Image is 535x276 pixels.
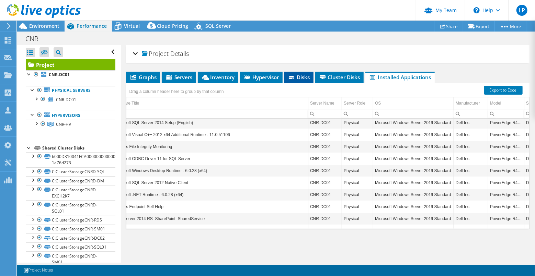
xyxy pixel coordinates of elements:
td: Manufacturer Column [454,97,488,109]
div: Server Name [310,99,334,107]
td: Column Manufacturer, Value Dell Inc. [454,165,488,177]
div: Model [490,99,501,107]
td: Column Server Role, Value Physical [342,213,373,225]
span: Inventory [201,74,235,81]
span: CNR-HV [56,121,71,127]
span: Project [142,50,169,57]
td: Column Server Name, Value CNR-DC01 [308,129,342,141]
a: C:ClusterStorageCNRD-SM01 [26,251,115,266]
a: C:ClusterStorageCNRD-DM [26,176,115,185]
td: Column Manufacturer, Value Dell Inc. [454,213,488,225]
td: Column OS, Filter cell [373,109,454,118]
td: Column OS, Value Microsoft Windows Server 2019 Standard [373,153,454,165]
a: CNR-HV [26,120,115,129]
td: Column Server Name, Filter cell [308,109,342,118]
div: Shared Cluster Disks [42,144,115,152]
td: Column Manufacturer, Value Dell Inc. [454,189,488,201]
td: Column Server Role, Value Physical [342,153,373,165]
td: Column OS, Value Microsoft Windows Server 2019 Standard [373,177,454,189]
a: C:ClusterStorageCNRD-SQL01 [26,200,115,215]
td: Column OS, Value Microsoft Windows Server 2019 Standard [373,225,454,237]
b: CNR-DC01 [49,72,70,77]
td: Column Server Role, Value Physical [342,189,373,201]
td: Model Column [488,97,524,109]
td: Column Software Title, Value Microsoft Windows Desktop Runtime - 6.0.28 (x64) [113,165,308,177]
td: Column Manufacturer, Filter cell [454,109,488,118]
td: Column OS, Value Microsoft Windows Server 2019 Standard [373,201,454,213]
span: LP [516,5,527,16]
td: Column Manufacturer, Value Dell Inc. [454,225,488,237]
td: Column Model, Value PowerEdge R440 [488,117,524,129]
div: OS [375,99,381,107]
td: Software Title Column [113,97,308,109]
td: Column Model, Value PowerEdge R440 [488,201,524,213]
div: Server Role [344,99,365,107]
a: Project [26,59,115,70]
a: 6000D310041FCA000000000000000003-1a76d273- [26,152,115,167]
td: Column Software Title, Value Microsoft .NET Runtime - 6.0.28 (x64) [113,189,308,201]
td: Column Server Role, Value Physical [342,177,373,189]
td: Column OS, Value Microsoft Windows Server 2019 Standard [373,117,454,129]
td: Column Server Role, Filter cell [342,109,373,118]
div: Drag a column header here to group by that column [128,87,226,96]
a: C:ClusterStorageCNRD-SQL [26,167,115,176]
a: Hypervisors [26,111,115,120]
td: Column OS, Value Microsoft Windows Server 2019 Standard [373,213,454,225]
span: Installed Applications [369,74,431,81]
a: Export to Excel [484,86,523,95]
td: Column Manufacturer, Value Dell Inc. [454,117,488,129]
td: Column Software Title, Value Microsoft Visual C++ 2012 x64 Additional Runtime - 11.0.51106 [113,129,308,141]
a: CNR-DC01 [26,70,115,79]
a: C:ClusterStorageCNRD-EXCH2K7 [26,185,115,200]
td: Column OS, Value Microsoft Windows Server 2019 Standard [373,141,454,153]
td: Column Software Title, Filter cell [113,109,308,118]
td: Column Software Title, Value Microsoft SQL Server 2014 Transact-SQL Compiler Service [113,225,308,237]
td: Column Manufacturer, Value Dell Inc. [454,201,488,213]
td: Column Model, Value PowerEdge R440 [488,177,524,189]
td: Column Server Role, Value Physical [342,201,373,213]
td: Column Model, Value PowerEdge R440 [488,213,524,225]
td: Column Server Name, Value CNR-DC01 [308,165,342,177]
span: Cluster Disks [319,74,360,81]
td: Column Manufacturer, Value Dell Inc. [454,129,488,141]
td: Column Software Title, Value Microsoft SQL Server 2012 Native Client [113,177,308,189]
td: Column Server Name, Value CNR-DC01 [308,201,342,213]
div: Data grid [126,83,530,229]
td: Column Model, Value PowerEdge R440 [488,129,524,141]
span: Virtual [124,23,140,29]
td: Column Manufacturer, Value Dell Inc. [454,141,488,153]
td: Column Server Name, Value CNR-DC01 [308,141,342,153]
span: Graphs [129,74,157,81]
td: Column Manufacturer, Value Dell Inc. [454,153,488,165]
td: Column Model, Value PowerEdge R440 [488,141,524,153]
td: Column Model, Filter cell [488,109,524,118]
a: Project Notes [19,266,58,275]
td: Column Software Title, Value SQL Server 2014 RS_SharePoint_SharedService [113,213,308,225]
span: Environment [29,23,59,29]
a: C:ClusterStorageCNR-SQL01 [26,242,115,251]
span: SQL Server [205,23,231,29]
td: OS Column [373,97,454,109]
td: Column Server Role, Value Physical [342,141,373,153]
td: Column Software Title, Value Sophos File Integrity Monitoring [113,141,308,153]
a: C:ClusterStorageCNR-DC02 [26,233,115,242]
td: Column Model, Value PowerEdge R440 [488,225,524,237]
a: Export [463,21,495,32]
td: Column Server Role, Value Physical [342,117,373,129]
td: Column Server Name, Value CNR-DC01 [308,117,342,129]
a: C:ClusterStorageCNR-SM01 [26,225,115,233]
span: Details [170,49,189,58]
td: Column Software Title, Value Microsoft ODBC Driver 11 for SQL Server [113,153,308,165]
a: C:ClusterStorageCNR-RDS [26,216,115,225]
td: Server Name Column [308,97,342,109]
td: Column Server Name, Value CNR-DC01 [308,177,342,189]
a: More [494,21,526,32]
a: Physical Servers [26,86,115,95]
span: Disks [288,74,310,81]
a: Share [435,21,463,32]
td: Column OS, Value Microsoft Windows Server 2019 Standard [373,189,454,201]
span: Hypervisor [243,74,279,81]
td: Column Manufacturer, Value Dell Inc. [454,177,488,189]
td: Column Model, Value PowerEdge R440 [488,153,524,165]
td: Column OS, Value Microsoft Windows Server 2019 Standard [373,165,454,177]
